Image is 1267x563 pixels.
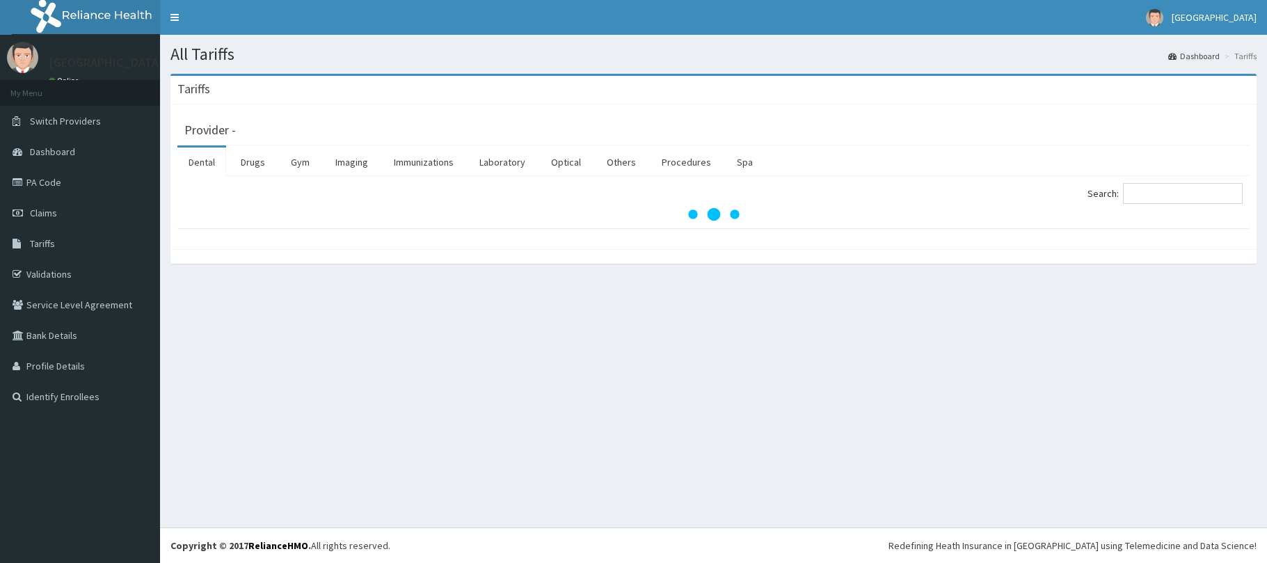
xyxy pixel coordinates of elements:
[170,539,311,552] strong: Copyright © 2017 .
[30,115,101,127] span: Switch Providers
[596,148,647,177] a: Others
[280,148,321,177] a: Gym
[1146,9,1163,26] img: User Image
[230,148,276,177] a: Drugs
[383,148,465,177] a: Immunizations
[177,83,210,95] h3: Tariffs
[177,148,226,177] a: Dental
[170,45,1257,63] h1: All Tariffs
[248,539,308,552] a: RelianceHMO
[30,145,75,158] span: Dashboard
[1087,183,1243,204] label: Search:
[49,76,82,86] a: Online
[324,148,379,177] a: Imaging
[1168,50,1220,62] a: Dashboard
[726,148,764,177] a: Spa
[1123,183,1243,204] input: Search:
[184,124,236,136] h3: Provider -
[540,148,592,177] a: Optical
[651,148,722,177] a: Procedures
[7,42,38,73] img: User Image
[1221,50,1257,62] li: Tariffs
[468,148,536,177] a: Laboratory
[686,187,742,242] svg: audio-loading
[30,207,57,219] span: Claims
[160,528,1267,563] footer: All rights reserved.
[1172,11,1257,24] span: [GEOGRAPHIC_DATA]
[889,539,1257,553] div: Redefining Heath Insurance in [GEOGRAPHIC_DATA] using Telemedicine and Data Science!
[30,237,55,250] span: Tariffs
[49,56,164,69] p: [GEOGRAPHIC_DATA]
